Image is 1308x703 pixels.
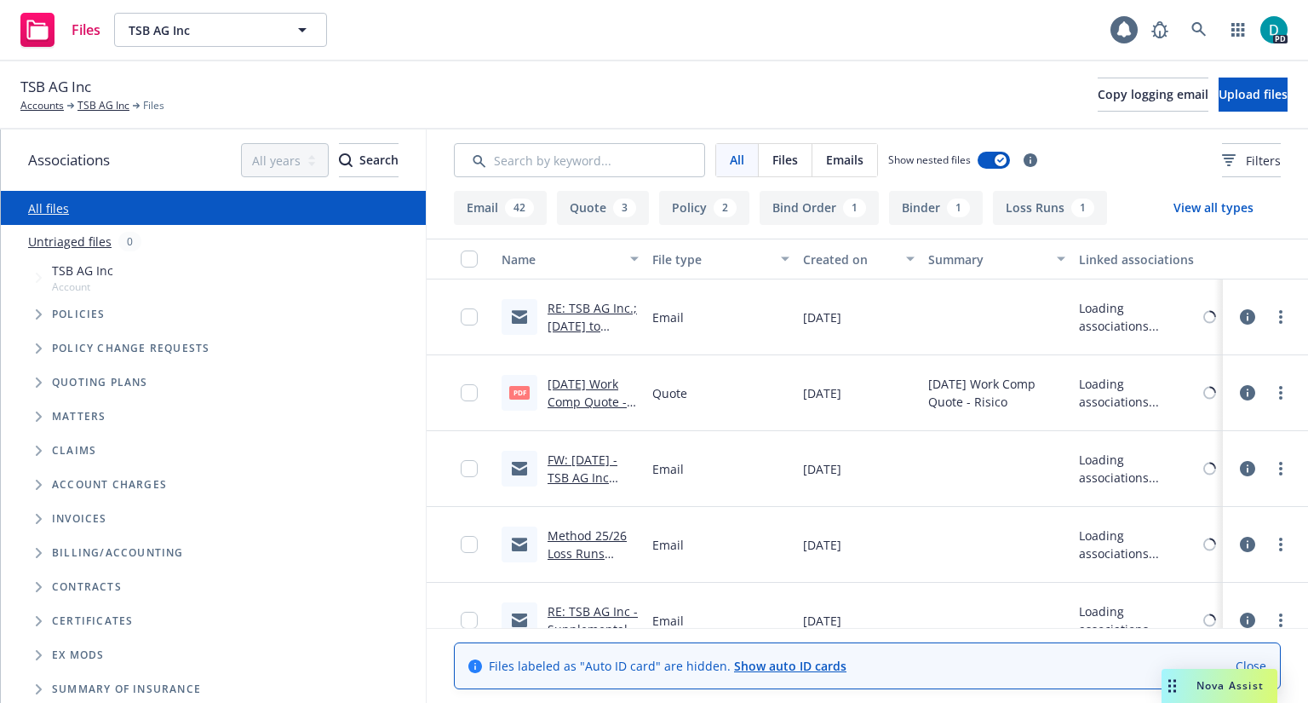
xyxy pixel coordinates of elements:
a: more [1271,307,1291,327]
a: Files [14,6,107,54]
a: Show auto ID cards [734,658,846,674]
span: Files [143,98,164,113]
button: SearchSearch [339,143,399,177]
div: 42 [505,199,534,217]
span: Billing/Accounting [52,548,184,558]
button: Bind Order [760,191,879,225]
span: Emails [826,151,863,169]
span: TSB AG Inc [129,21,276,39]
a: Switch app [1221,13,1255,47]
span: TSB AG Inc [20,76,91,98]
div: Tree Example [1,258,426,536]
div: Drag to move [1162,669,1183,703]
div: Created on [803,251,896,268]
a: RE: TSB AG Inc.; [DATE] to [DATE] - Incomplete Application [548,300,637,388]
input: Toggle Row Selected [461,308,478,326]
div: 2 [714,199,737,217]
input: Toggle Row Selected [461,612,478,629]
div: File type [652,251,771,268]
button: TSB AG Inc [114,13,327,47]
span: Files labeled as "Auto ID card" are hidden. [489,657,846,675]
a: more [1271,610,1291,631]
div: 3 [613,199,636,217]
span: Files [772,151,798,169]
a: [DATE] Work Comp Quote - Risico.PDF [548,376,627,428]
a: Close [1236,657,1266,675]
span: TSB AG Inc [52,262,113,279]
span: Invoices [52,514,107,524]
a: All files [28,200,69,216]
a: more [1271,458,1291,479]
a: Accounts [20,98,64,113]
span: Email [652,612,684,630]
span: [DATE] Work Comp Quote - Risico [928,375,1065,411]
button: Nova Assist [1162,669,1277,703]
input: Toggle Row Selected [461,460,478,477]
button: Filters [1222,143,1281,177]
span: Summary of insurance [52,684,201,694]
button: File type [645,239,796,279]
span: Email [652,308,684,326]
div: Linked associations [1079,251,1216,268]
a: more [1271,383,1291,403]
button: Summary [921,239,1072,279]
span: Contracts [52,582,122,592]
input: Toggle Row Selected [461,384,478,401]
span: [DATE] [803,384,841,402]
button: Loss Runs [993,191,1107,225]
button: View all types [1146,191,1281,225]
span: Account [52,279,113,294]
div: 0 [118,232,141,251]
span: Upload files [1219,86,1288,102]
span: Files [72,23,100,37]
span: All [730,151,744,169]
span: Policy change requests [52,343,209,354]
span: Email [652,460,684,478]
a: RE: TSB AG Inc - Supplemental and Loss Run Request [548,603,638,673]
a: TSB AG Inc [77,98,129,113]
button: Copy logging email [1098,78,1208,112]
a: Report a Bug [1143,13,1177,47]
div: 1 [843,199,866,217]
span: Filters [1246,152,1281,170]
div: Loading associations... [1079,375,1200,411]
span: Nova Assist [1196,678,1264,693]
span: Quote [652,384,687,402]
span: PDF [509,386,530,399]
span: Quoting plans [52,377,148,388]
span: Associations [28,149,110,171]
div: Loading associations... [1079,602,1200,638]
button: Upload files [1219,78,1288,112]
div: Summary [928,251,1047,268]
div: Search [339,144,399,176]
input: Select all [461,251,478,268]
svg: Search [339,153,353,167]
span: Email [652,536,684,554]
span: [DATE] [803,460,841,478]
button: Name [495,239,645,279]
button: Email [454,191,547,225]
span: Policies [52,309,106,320]
a: FW: [DATE] - TSB AG Inc #4246584583 [548,452,623,504]
img: photo [1260,16,1288,43]
a: more [1271,534,1291,555]
span: Ex Mods [52,650,104,660]
span: Claims [52,446,96,456]
div: 1 [1071,199,1094,217]
div: Loading associations... [1079,299,1200,335]
span: [DATE] [803,536,841,554]
div: Loading associations... [1079,451,1200,487]
span: Account charges [52,480,167,490]
span: [DATE] [803,612,841,630]
button: Created on [796,239,921,279]
span: Filters [1222,152,1281,170]
div: Loading associations... [1079,527,1200,562]
span: Matters [52,412,106,422]
input: Search by keyword... [454,143,705,177]
button: Linked associations [1072,239,1223,279]
div: 1 [947,199,970,217]
button: Quote [557,191,649,225]
button: Policy [659,191,749,225]
span: Show nested files [888,153,971,167]
input: Toggle Row Selected [461,536,478,553]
